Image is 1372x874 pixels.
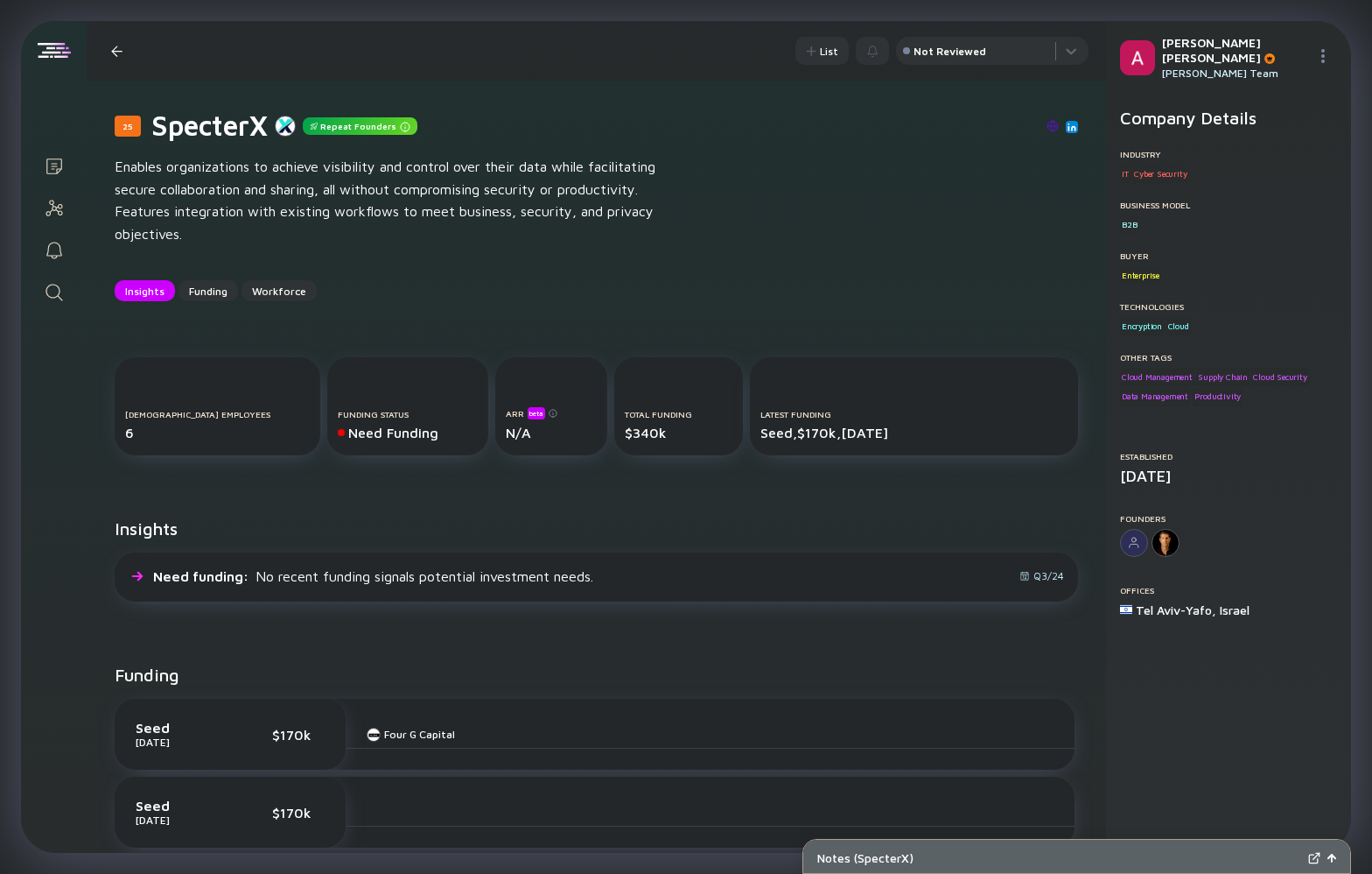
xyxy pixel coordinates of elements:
div: Latest Funding [760,409,1067,419]
div: Industry [1120,149,1337,159]
div: Cloud [1166,317,1191,335]
div: [DEMOGRAPHIC_DATA] Employees [125,409,310,419]
div: Data Management [1120,388,1190,405]
div: Other Tags [1120,352,1337,363]
img: SpecterX Website [1046,120,1059,132]
div: Need Funding [338,425,478,441]
div: [PERSON_NAME] [PERSON_NAME] [1162,35,1309,65]
a: Reminders [21,228,87,270]
div: 25 [115,116,141,137]
div: Technologies [1120,301,1337,312]
span: Need funding : [153,568,252,584]
div: Tel Aviv-Yafo , [1136,603,1216,617]
img: Open Notes [1327,854,1336,863]
div: List [795,38,849,65]
div: Funding Status [338,409,478,419]
div: IT [1120,165,1130,182]
div: Workforce [241,278,317,305]
img: Menu [1316,49,1330,63]
div: Productivity [1193,388,1243,405]
button: Insights [115,280,175,301]
div: Supply Chain [1196,368,1249,385]
div: Enterprise [1120,266,1161,284]
div: B2B [1120,215,1138,233]
div: Buyer [1120,250,1337,261]
img: Expand Notes [1308,852,1320,864]
div: Seed [136,720,223,736]
img: Alex Profile Picture [1120,40,1155,75]
div: Enables organizations to achieve visibility and control over their data while facilitating secure... [115,156,675,245]
div: ARR [506,406,597,419]
a: Lists [21,144,87,186]
div: Notes ( SpecterX ) [817,850,1301,865]
div: [DATE] [1120,467,1337,485]
div: No recent funding signals potential investment needs. [153,568,593,584]
h1: SpecterX [151,109,268,142]
div: $170k [272,805,325,821]
div: [DATE] [136,814,223,827]
a: Four G Capital [367,728,455,741]
div: Repeat Founders [303,117,417,135]
div: 6 [125,425,310,441]
div: [PERSON_NAME] Team [1162,67,1309,80]
div: Business Model [1120,200,1337,210]
div: Encryption [1120,317,1164,335]
img: Israel Flag [1120,603,1132,616]
h2: Funding [115,665,179,685]
div: Established [1120,451,1337,462]
a: Investor Map [21,186,87,228]
div: Cyber Security [1132,165,1188,182]
h2: Company Details [1120,108,1337,128]
a: Search [21,270,87,312]
button: Workforce [241,280,317,301]
img: SpecterX Linkedin Page [1067,123,1076,131]
div: beta [528,407,545,419]
div: Insights [115,278,175,305]
div: Founders [1120,513,1337,524]
div: N/A [506,425,597,441]
div: [DATE] [136,736,223,749]
div: Q3/24 [1019,569,1064,582]
button: Funding [178,280,238,301]
h2: Insights [115,518,178,539]
div: Funding [178,278,238,305]
div: Cloud Security [1251,368,1308,385]
div: Israel [1220,603,1249,617]
div: Four G Capital [384,728,455,741]
div: Seed, $170k, [DATE] [760,425,1067,441]
div: Not Reviewed [913,45,986,58]
div: Seed [136,798,223,814]
div: Cloud Management [1120,368,1194,385]
div: $170k [272,727,325,743]
div: Total Funding [625,409,731,419]
div: Offices [1120,585,1337,596]
button: List [795,37,849,65]
div: $340k [625,425,731,441]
